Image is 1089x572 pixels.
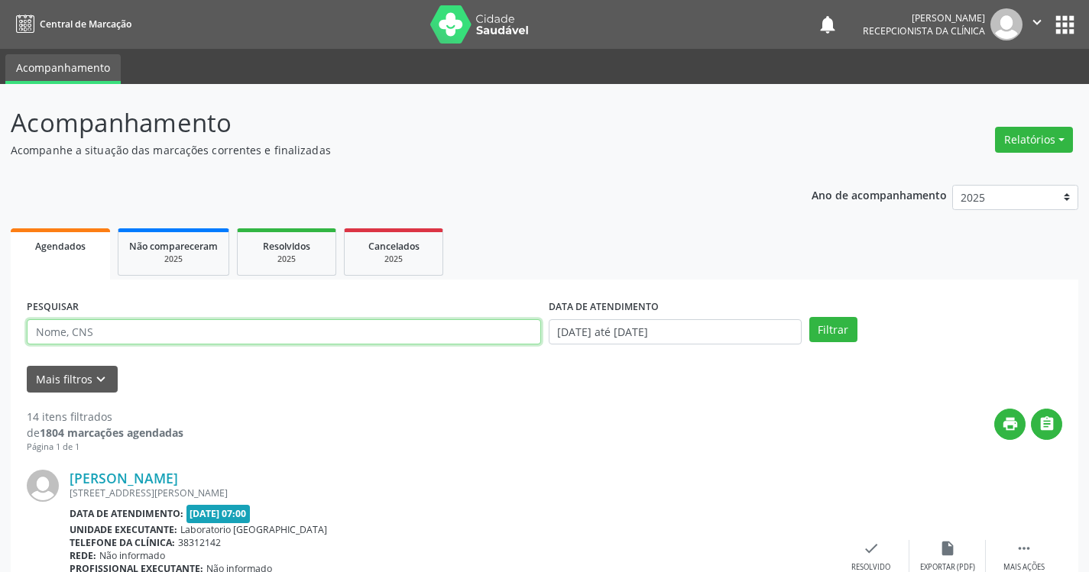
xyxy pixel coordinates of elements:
i: keyboard_arrow_down [92,371,109,388]
b: Data de atendimento: [70,507,183,520]
span: Cancelados [368,240,420,253]
i:  [1029,14,1045,31]
div: [STREET_ADDRESS][PERSON_NAME] [70,486,833,499]
span: Agendados [35,240,86,253]
button:  [1031,409,1062,440]
div: 14 itens filtrados [27,409,183,425]
i: insert_drive_file [939,540,956,557]
button:  [1023,8,1052,40]
p: Acompanhamento [11,104,758,142]
span: Não informado [99,549,165,562]
label: DATA DE ATENDIMENTO [549,296,659,319]
span: Não compareceram [129,240,218,253]
label: PESQUISAR [27,296,79,319]
b: Rede: [70,549,96,562]
button: notifications [817,14,838,35]
i: check [863,540,880,557]
button: Filtrar [809,317,857,343]
span: [DATE] 07:00 [186,505,251,522]
span: Resolvidos [263,240,310,253]
button: print [994,409,1026,440]
button: apps [1052,11,1078,38]
span: Laboratorio [GEOGRAPHIC_DATA] [180,523,327,536]
span: Central de Marcação [40,18,131,31]
div: 2025 [129,254,218,265]
div: [PERSON_NAME] [863,11,985,24]
i:  [1039,415,1055,432]
b: Unidade executante: [70,523,177,536]
div: 2025 [355,254,432,265]
a: [PERSON_NAME] [70,470,178,486]
b: Telefone da clínica: [70,536,175,549]
i:  [1016,540,1032,557]
input: Nome, CNS [27,319,541,345]
a: Central de Marcação [11,11,131,37]
div: Página 1 de 1 [27,441,183,454]
i: print [1002,415,1019,432]
img: img [27,470,59,502]
input: Selecione um intervalo [549,319,802,345]
strong: 1804 marcações agendadas [40,425,183,440]
div: de [27,425,183,441]
p: Acompanhe a situação das marcações correntes e finalizadas [11,142,758,158]
a: Acompanhamento [5,54,121,84]
span: Recepcionista da clínica [863,24,985,37]
div: 2025 [248,254,325,265]
button: Mais filtroskeyboard_arrow_down [27,366,118,393]
img: img [990,8,1023,40]
button: Relatórios [995,127,1073,153]
p: Ano de acompanhamento [812,185,947,204]
span: 38312142 [178,536,221,549]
